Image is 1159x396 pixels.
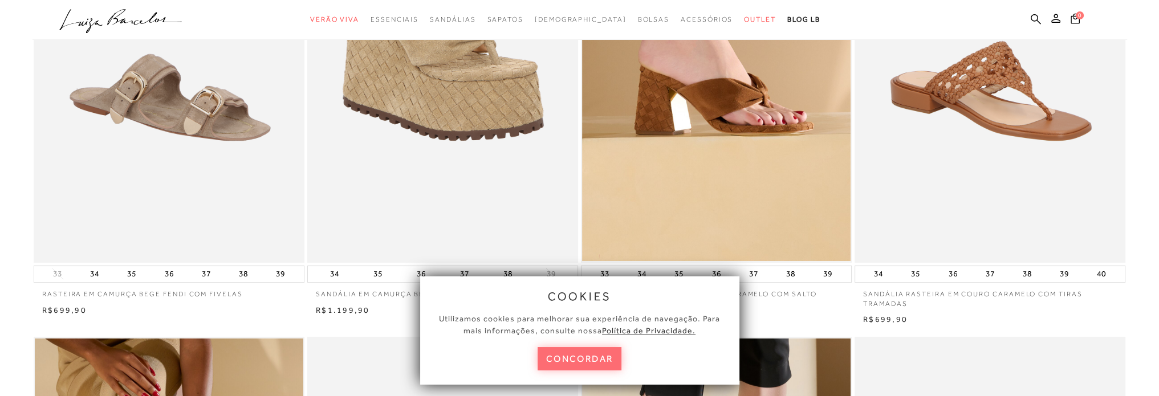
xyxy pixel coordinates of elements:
[538,347,622,370] button: concordar
[602,326,696,335] a: Política de Privacidade.
[1093,266,1109,282] button: 40
[371,15,418,23] span: Essenciais
[637,15,669,23] span: Bolsas
[1067,13,1083,28] button: 0
[681,9,733,30] a: noSubCategoriesText
[198,266,214,282] button: 37
[430,9,475,30] a: noSubCategoriesText
[681,15,733,23] span: Acessórios
[855,283,1125,309] a: SANDÁLIA RASTEIRA EM COURO CARAMELO COM TIRAS TRAMADAS
[871,266,886,282] button: 34
[863,315,908,324] span: R$699,90
[637,9,669,30] a: noSubCategoriesText
[1076,11,1084,19] span: 0
[87,266,103,282] button: 34
[535,9,627,30] a: noSubCategoriesText
[1019,266,1035,282] button: 38
[371,9,418,30] a: noSubCategoriesText
[370,266,386,282] button: 35
[548,290,612,303] span: cookies
[787,9,820,30] a: BLOG LB
[430,15,475,23] span: Sandálias
[487,9,523,30] a: noSubCategoriesText
[982,266,998,282] button: 37
[439,314,720,335] span: Utilizamos cookies para melhorar sua experiência de navegação. Para mais informações, consulte nossa
[744,15,776,23] span: Outlet
[310,15,359,23] span: Verão Viva
[820,266,836,282] button: 39
[34,283,304,299] a: RASTEIRA EM CAMURÇA BEGE FENDI COM FIVELAS
[1056,266,1072,282] button: 39
[273,266,288,282] button: 39
[42,305,87,315] span: R$699,90
[307,283,578,299] a: SANDÁLIA EM CAMURÇA BEGE FENDI COM PLATAFORMA FLAT
[316,305,369,315] span: R$1.199,90
[124,266,140,282] button: 35
[783,266,799,282] button: 38
[744,9,776,30] a: noSubCategoriesText
[327,266,343,282] button: 34
[746,266,762,282] button: 37
[50,268,66,279] button: 33
[310,9,359,30] a: noSubCategoriesText
[787,15,820,23] span: BLOG LB
[161,266,177,282] button: 36
[487,15,523,23] span: Sapatos
[535,15,627,23] span: [DEMOGRAPHIC_DATA]
[235,266,251,282] button: 38
[908,266,924,282] button: 35
[945,266,961,282] button: 36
